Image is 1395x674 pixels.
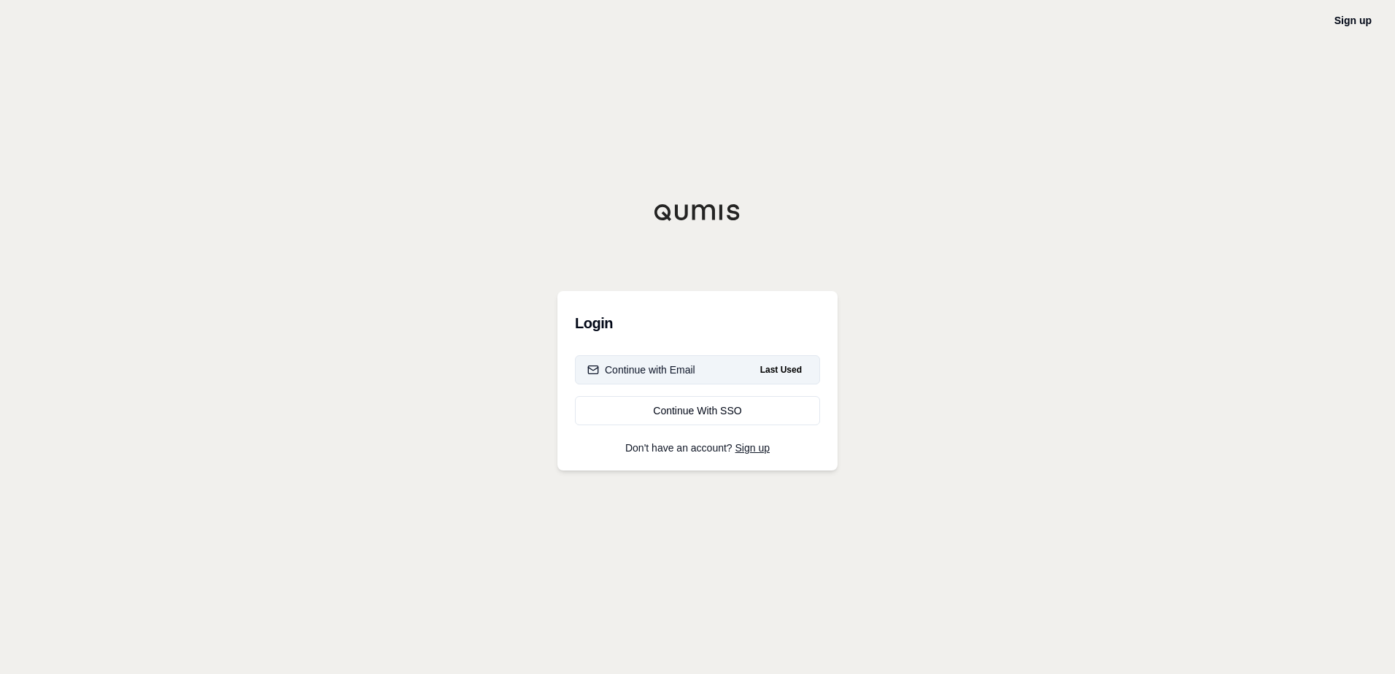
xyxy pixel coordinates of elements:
[735,442,770,454] a: Sign up
[575,443,820,453] p: Don't have an account?
[575,309,820,338] h3: Login
[654,204,741,221] img: Qumis
[587,363,695,377] div: Continue with Email
[587,403,808,418] div: Continue With SSO
[1334,15,1372,26] a: Sign up
[575,396,820,425] a: Continue With SSO
[575,355,820,384] button: Continue with EmailLast Used
[754,361,808,379] span: Last Used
